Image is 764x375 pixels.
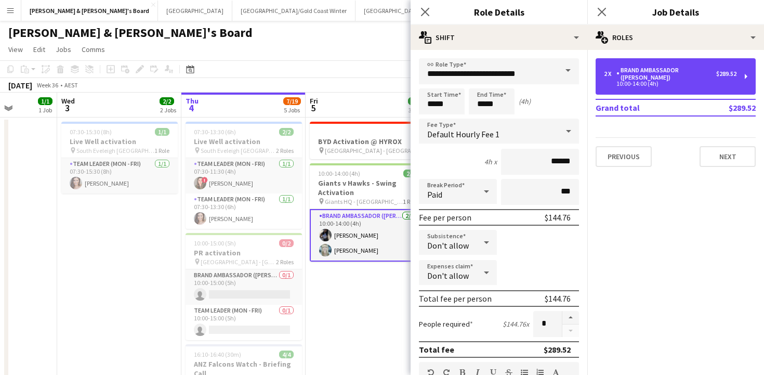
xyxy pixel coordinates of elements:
[616,67,716,81] div: Brand Ambassador ([PERSON_NAME])
[276,258,294,266] span: 2 Roles
[403,198,418,205] span: 1 Role
[427,240,469,251] span: Don't allow
[64,81,78,89] div: AEST
[308,102,318,114] span: 5
[562,311,579,325] button: Increase
[38,97,52,105] span: 1/1
[201,258,276,266] span: [GEOGRAPHIC_DATA] - [GEOGRAPHIC_DATA]
[194,239,236,247] span: 10:00-15:00 (5h)
[186,137,302,146] h3: Live Well activation
[587,25,764,50] div: Roles
[160,97,174,105] span: 2/2
[427,270,469,281] span: Don't allow
[56,45,71,54] span: Jobs
[355,1,430,21] button: [GEOGRAPHIC_DATA]
[419,212,471,223] div: Fee per person
[186,96,199,106] span: Thu
[419,319,473,329] label: People required
[154,147,169,154] span: 1 Role
[29,43,49,56] a: Edit
[186,305,302,340] app-card-role: Team Leader (Mon - Fri)0/110:00-15:00 (5h)
[194,128,236,136] span: 07:30-13:30 (6h)
[51,43,75,56] a: Jobs
[325,147,418,154] span: [GEOGRAPHIC_DATA] - [GEOGRAPHIC_DATA]
[310,122,426,159] app-job-card: BYD Activation @ HYROX [GEOGRAPHIC_DATA] - [GEOGRAPHIC_DATA]
[279,239,294,247] span: 0/2
[587,5,764,19] h3: Job Details
[503,319,529,329] div: $144.76 x
[545,293,571,304] div: $144.76
[544,344,571,355] div: $289.52
[484,157,497,166] div: 4h x
[186,248,302,257] h3: PR activation
[700,146,756,167] button: Next
[310,163,426,262] app-job-card: 10:00-14:00 (4h)2/2Giants v Hawks - Swing Activation Giants HQ - [GEOGRAPHIC_DATA]1 RoleBrand Amb...
[158,1,232,21] button: [GEOGRAPHIC_DATA]
[76,147,154,154] span: South Eveleigh [GEOGRAPHIC_DATA]
[186,158,302,193] app-card-role: Team Leader (Mon - Fri)1/107:30-11:30 (4h)![PERSON_NAME]
[186,269,302,305] app-card-role: Brand Ambassador ([PERSON_NAME])0/110:00-15:00 (5h)
[283,97,301,105] span: 7/19
[545,212,571,223] div: $144.76
[8,80,32,90] div: [DATE]
[604,81,736,86] div: 10:00-14:00 (4h)
[596,99,694,116] td: Grand total
[60,102,75,114] span: 3
[82,45,105,54] span: Comms
[276,147,294,154] span: 2 Roles
[70,128,112,136] span: 07:30-15:30 (8h)
[419,344,454,355] div: Total fee
[202,177,208,183] span: !
[279,351,294,358] span: 4/4
[61,96,75,106] span: Wed
[21,1,158,21] button: [PERSON_NAME] & [PERSON_NAME]'s Board
[310,178,426,197] h3: Giants v Hawks - Swing Activation
[186,122,302,229] app-job-card: 07:30-13:30 (6h)2/2Live Well activation South Eveleigh [GEOGRAPHIC_DATA]2 RolesTeam Leader (Mon -...
[232,1,355,21] button: [GEOGRAPHIC_DATA]/Gold Coast Winter
[194,351,241,358] span: 16:10-16:40 (30m)
[61,137,178,146] h3: Live Well activation
[694,99,756,116] td: $289.52
[409,106,425,114] div: 3 Jobs
[310,209,426,262] app-card-role: Brand Ambassador ([PERSON_NAME])2/210:00-14:00 (4h)[PERSON_NAME][PERSON_NAME]
[596,146,652,167] button: Previous
[186,233,302,340] app-job-card: 10:00-15:00 (5h)0/2PR activation [GEOGRAPHIC_DATA] - [GEOGRAPHIC_DATA]2 RolesBrand Ambassador ([P...
[279,128,294,136] span: 2/2
[184,102,199,114] span: 4
[8,25,253,41] h1: [PERSON_NAME] & [PERSON_NAME]'s Board
[604,70,616,77] div: 2 x
[427,129,499,139] span: Default Hourly Fee 1
[61,158,178,193] app-card-role: Team Leader (Mon - Fri)1/107:30-15:30 (8h)[PERSON_NAME]
[201,147,276,154] span: South Eveleigh [GEOGRAPHIC_DATA]
[186,193,302,229] app-card-role: Team Leader (Mon - Fri)1/107:30-13:30 (6h)[PERSON_NAME]
[33,45,45,54] span: Edit
[310,137,426,146] h3: BYD Activation @ HYROX
[419,293,492,304] div: Total fee per person
[77,43,109,56] a: Comms
[155,128,169,136] span: 1/1
[318,170,360,177] span: 10:00-14:00 (4h)
[284,106,300,114] div: 5 Jobs
[427,189,442,200] span: Paid
[38,106,52,114] div: 1 Job
[411,25,587,50] div: Shift
[403,170,418,177] span: 2/2
[408,97,423,105] span: 3/3
[4,43,27,56] a: View
[411,5,587,19] h3: Role Details
[519,97,531,106] div: (4h)
[34,81,60,89] span: Week 36
[160,106,176,114] div: 2 Jobs
[325,198,403,205] span: Giants HQ - [GEOGRAPHIC_DATA]
[61,122,178,193] app-job-card: 07:30-15:30 (8h)1/1Live Well activation South Eveleigh [GEOGRAPHIC_DATA]1 RoleTeam Leader (Mon - ...
[310,96,318,106] span: Fri
[8,45,23,54] span: View
[716,70,736,77] div: $289.52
